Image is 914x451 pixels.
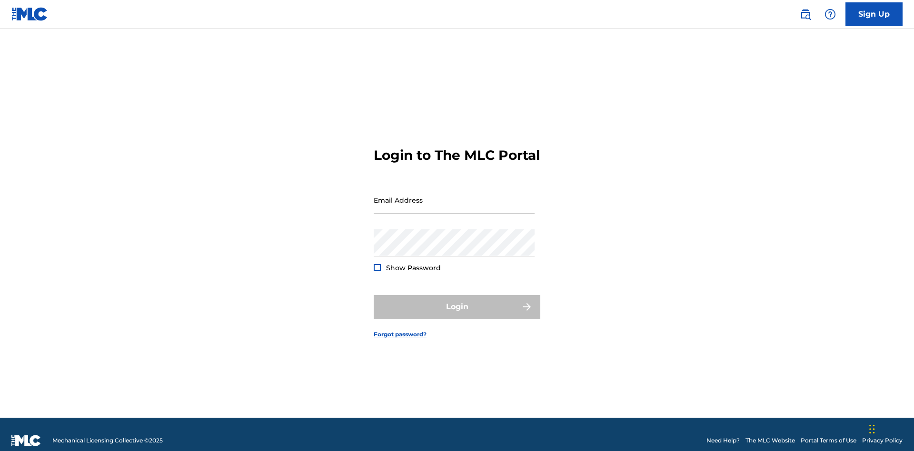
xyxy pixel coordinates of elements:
[869,415,875,443] div: Drag
[801,436,856,445] a: Portal Terms of Use
[821,5,840,24] div: Help
[386,264,441,272] span: Show Password
[796,5,815,24] a: Public Search
[825,9,836,20] img: help
[800,9,811,20] img: search
[866,405,914,451] iframe: Chat Widget
[745,436,795,445] a: The MLC Website
[374,147,540,164] h3: Login to The MLC Portal
[845,2,903,26] a: Sign Up
[706,436,740,445] a: Need Help?
[374,330,427,339] a: Forgot password?
[11,7,48,21] img: MLC Logo
[862,436,903,445] a: Privacy Policy
[11,435,41,446] img: logo
[52,436,163,445] span: Mechanical Licensing Collective © 2025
